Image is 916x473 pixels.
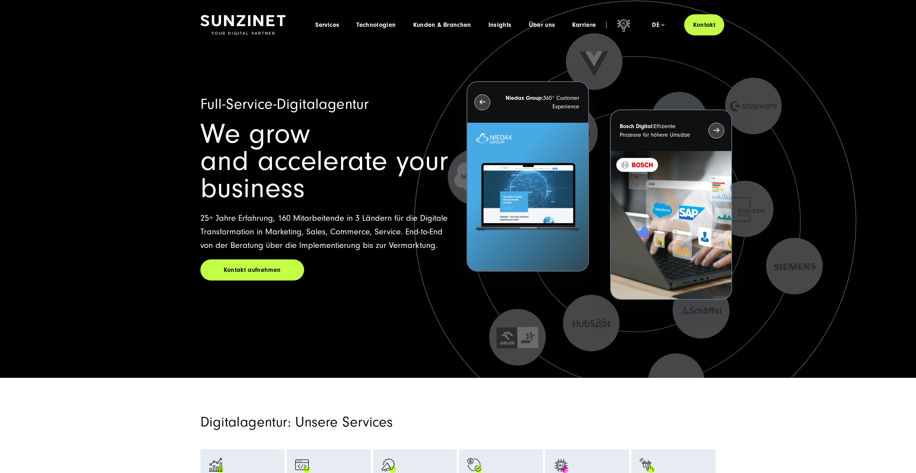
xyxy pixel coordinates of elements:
p: Effiziente Prozesse für höhere Umsätze [620,122,696,139]
h2: Digitalagentur: Unsere Services [200,414,540,431]
span: We grow and accelerate your business [200,118,448,204]
strong: Niedax Group: [506,95,543,101]
a: Kunden & Branchen [413,21,471,29]
div: de [652,21,664,29]
p: 25+ Jahre Erfahrung, 160 Mitarbeitende in 3 Ländern für die Digitale Transformation in Marketing,... [200,211,449,252]
img: BOSCH - Kundeprojekt - Digital Transformation Agentur SUNZINET [611,151,731,299]
a: Über uns [529,21,555,29]
p: 360° Customer Experience [503,94,579,111]
img: Letztes Projekt von Niedax. Ein Laptop auf dem die Niedax Website geöffnet ist, auf blauem Hinter... [467,123,588,271]
a: Services [315,21,339,29]
span: Full-Service-Digitalagentur [200,96,369,113]
a: Karriere [572,21,596,29]
button: Niedax Group:360° Customer Experience Letztes Projekt von Niedax. Ein Laptop auf dem die Niedax W... [467,81,589,272]
a: Kontakt [684,14,724,35]
img: SUNZINET Full Service Digital Agentur [200,15,286,35]
strong: Bosch Digital: [620,123,654,130]
a: Technologien [356,21,396,29]
button: Bosch Digital:Effiziente Prozesse für höhere Umsätze BOSCH - Kundeprojekt - Digital Transformatio... [610,109,732,300]
a: Insights [488,21,512,29]
a: Kontakt aufnehmen [200,259,304,281]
